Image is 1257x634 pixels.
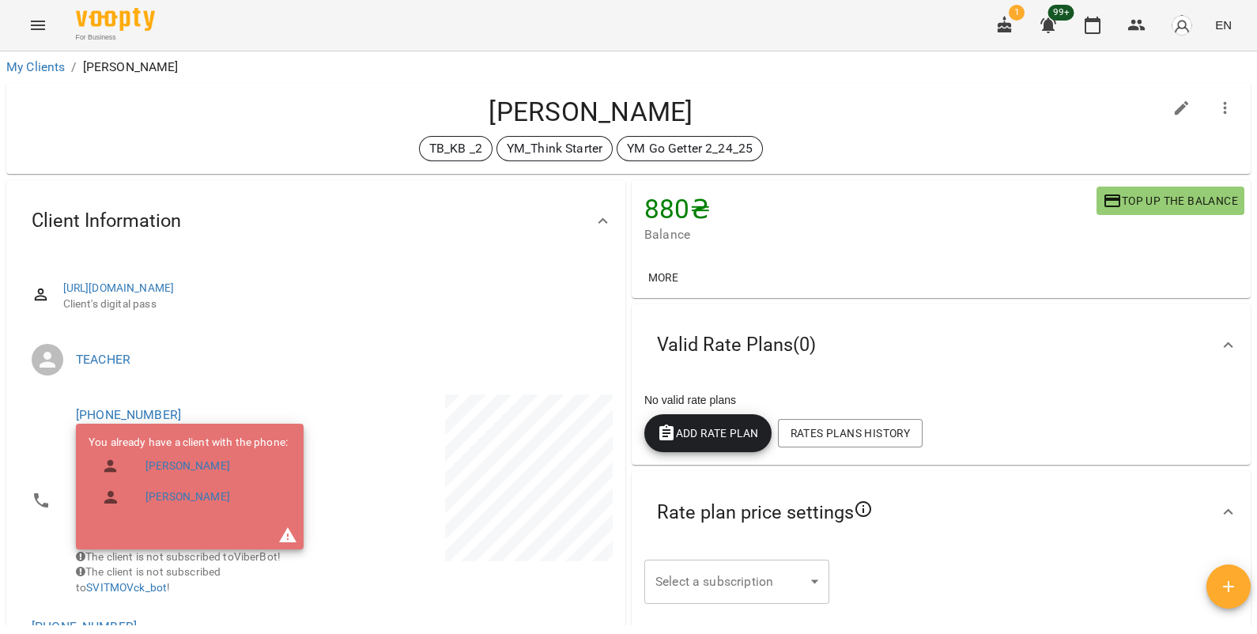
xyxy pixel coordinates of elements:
button: Rates Plans History [778,419,923,447]
span: 1 [1009,5,1025,21]
img: avatar_s.png [1171,14,1193,36]
h4: 880 ₴ [644,193,1097,225]
p: YM_Think Starter [507,139,602,158]
span: Balance [644,225,1097,244]
p: [PERSON_NAME] [83,58,179,77]
span: Client's digital pass [63,296,600,312]
p: YM Go Getter 2_24_25 [627,139,753,158]
svg: In case no one rate plan chooses, client will see all public rate plans [854,500,873,519]
div: Rate plan price settings [632,471,1251,553]
a: [PHONE_NUMBER] [32,619,137,634]
a: [URL][DOMAIN_NAME] [63,281,175,294]
span: Client Information [32,209,181,233]
a: [PHONE_NUMBER] [76,407,181,422]
span: The client is not subscribed to ! [76,565,221,594]
span: Valid Rate Plans ( 0 ) [657,333,816,357]
button: Top up the balance [1097,187,1244,215]
p: TB_KB _2 [429,139,482,158]
div: YM_Think Starter [496,136,613,161]
div: ​ [644,560,829,604]
button: Menu [19,6,57,44]
h4: [PERSON_NAME] [19,96,1163,128]
span: For Business [76,32,155,43]
nav: breadcrumb [6,58,1251,77]
span: Top up the balance [1103,191,1238,210]
li: / [71,58,76,77]
div: Client Information [6,180,625,262]
span: Rates Plans History [791,424,910,443]
a: SVITMOVck_bot [86,581,167,594]
a: My Clients [6,59,65,74]
span: The client is not subscribed to ViberBot! [76,550,281,563]
div: TB_KB _2 [419,136,493,161]
a: [PERSON_NAME] [145,459,230,474]
a: TEACHER [76,352,130,367]
ul: You already have a client with the phone: [89,435,288,519]
span: Rate plan price settings [657,500,873,525]
button: EN [1209,10,1238,40]
div: YM Go Getter 2_24_25 [617,136,763,161]
button: More [638,263,689,292]
img: Voopty Logo [76,8,155,31]
div: Valid Rate Plans(0) [632,304,1251,386]
div: No valid rate plans [641,389,1241,411]
span: More [644,268,682,287]
button: Add Rate plan [644,414,772,452]
span: Add Rate plan [657,424,759,443]
span: 99+ [1048,5,1074,21]
a: [PERSON_NAME] [145,489,230,505]
span: EN [1215,17,1232,33]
